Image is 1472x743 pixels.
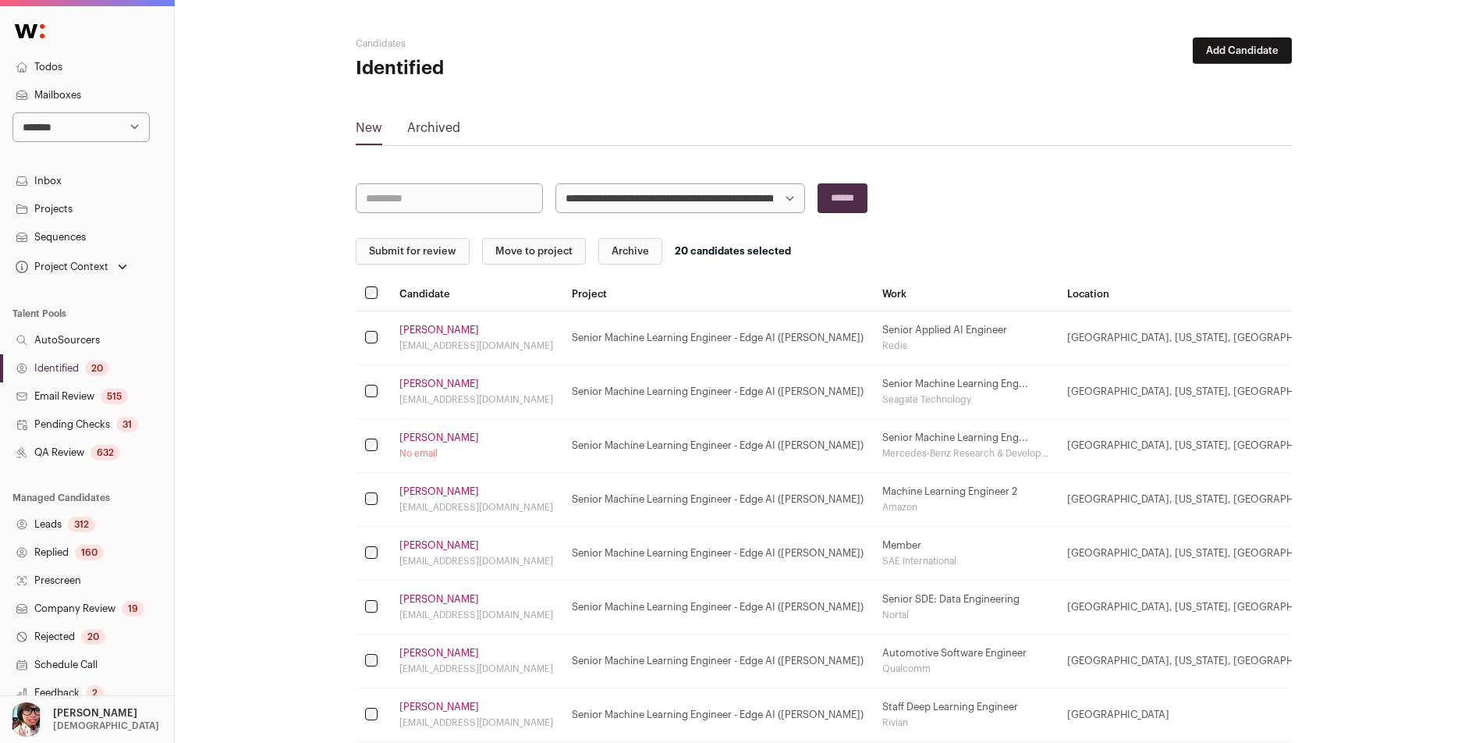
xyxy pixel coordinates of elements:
img: 14759586-medium_jpg [9,702,44,737]
td: Senior Machine Learning Eng... [873,365,1058,419]
p: [DEMOGRAPHIC_DATA] [53,720,159,732]
td: Senior Machine Learning Engineer - Edge AI ([PERSON_NAME]) [562,311,873,365]
div: No email [399,447,553,460]
div: 20 candidates selected [675,245,791,258]
div: [EMAIL_ADDRESS][DOMAIN_NAME] [399,716,553,729]
a: [PERSON_NAME] [399,378,479,390]
a: [PERSON_NAME] [399,485,479,498]
td: Senior Machine Learning Engineer - Edge AI ([PERSON_NAME]) [562,527,873,581]
button: Open dropdown [6,702,162,737]
td: Senior Machine Learning Engineer - Edge AI ([PERSON_NAME]) [562,419,873,473]
div: [EMAIL_ADDRESS][DOMAIN_NAME] [399,555,553,567]
div: Qualcomm [882,663,1048,675]
td: Senior Machine Learning Engineer - Edge AI ([PERSON_NAME]) [562,635,873,688]
td: [GEOGRAPHIC_DATA], [US_STATE], [GEOGRAPHIC_DATA] [1058,473,1424,527]
div: Amazon [882,501,1048,514]
div: [EMAIL_ADDRESS][DOMAIN_NAME] [399,663,553,675]
div: [EMAIL_ADDRESS][DOMAIN_NAME] [399,609,553,621]
a: [PERSON_NAME] [399,701,479,713]
button: Archive [598,238,662,265]
div: [EMAIL_ADDRESS][DOMAIN_NAME] [399,501,553,514]
a: [PERSON_NAME] [399,324,479,336]
td: [GEOGRAPHIC_DATA], [US_STATE], [GEOGRAPHIC_DATA] [1058,581,1424,635]
img: Wellfound [6,16,53,47]
div: 312 [68,517,95,532]
div: Nortal [882,609,1048,621]
td: [GEOGRAPHIC_DATA], [US_STATE], [GEOGRAPHIC_DATA] [1058,419,1424,473]
td: Automotive Software Engineer [873,635,1058,688]
th: Candidate [390,277,562,311]
td: [GEOGRAPHIC_DATA], [US_STATE], [GEOGRAPHIC_DATA] [1058,311,1424,365]
button: Move to project [482,238,586,265]
a: [PERSON_NAME] [399,432,479,444]
a: [PERSON_NAME] [399,593,479,606]
td: Senior SDE: Data Engineering [873,581,1058,635]
td: [GEOGRAPHIC_DATA] [1058,688,1424,742]
td: Member [873,527,1058,581]
td: Machine Learning Engineer 2 [873,473,1058,527]
div: Mercedes-Benz Research & Develop... [882,447,1048,460]
div: 19 [122,601,144,617]
div: 160 [75,545,104,560]
td: [GEOGRAPHIC_DATA], [US_STATE], [GEOGRAPHIC_DATA] [1058,635,1424,688]
div: Rivian [882,716,1048,729]
div: 2 [86,685,104,701]
div: 20 [81,629,105,645]
th: Project [562,277,873,311]
td: Senior Machine Learning Eng... [873,419,1058,473]
div: Seagate Technology [882,393,1048,406]
a: [PERSON_NAME] [399,647,479,659]
div: 632 [90,445,120,460]
a: Archived [407,119,460,144]
div: 515 [101,389,128,404]
div: [EMAIL_ADDRESS][DOMAIN_NAME] [399,340,553,352]
td: [GEOGRAPHIC_DATA], [US_STATE], [GEOGRAPHIC_DATA] [1058,365,1424,419]
div: 20 [85,361,109,376]
div: [EMAIL_ADDRESS][DOMAIN_NAME] [399,393,553,406]
div: SAE International [882,555,1048,567]
td: Senior Machine Learning Engineer - Edge AI ([PERSON_NAME]) [562,365,873,419]
p: [PERSON_NAME] [53,707,137,720]
th: Work [873,277,1058,311]
td: Senior Machine Learning Engineer - Edge AI ([PERSON_NAME]) [562,581,873,635]
button: Open dropdown [12,256,130,278]
td: Staff Deep Learning Engineer [873,688,1058,742]
h2: Candidates [356,37,668,50]
button: Add Candidate [1193,37,1292,64]
td: Senior Applied AI Engineer [873,311,1058,365]
div: Redis [882,340,1048,352]
a: New [356,119,382,144]
div: 31 [116,417,138,432]
td: Senior Machine Learning Engineer - Edge AI ([PERSON_NAME]) [562,688,873,742]
a: [PERSON_NAME] [399,539,479,552]
td: [GEOGRAPHIC_DATA], [US_STATE], [GEOGRAPHIC_DATA] [1058,527,1424,581]
button: Submit for review [356,238,470,265]
div: Project Context [12,261,108,273]
th: Location [1058,277,1424,311]
h1: Identified [356,56,668,81]
td: Senior Machine Learning Engineer - Edge AI ([PERSON_NAME]) [562,473,873,527]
